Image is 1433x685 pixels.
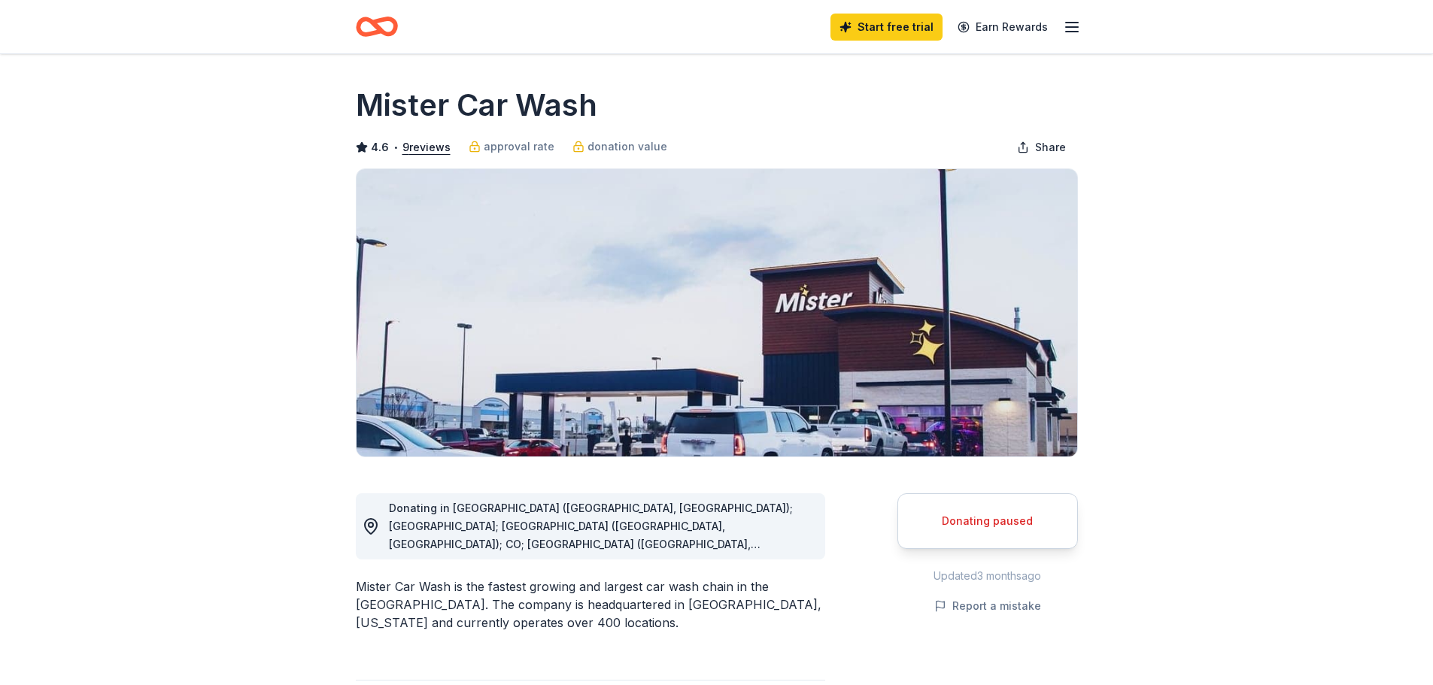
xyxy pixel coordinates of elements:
[949,14,1057,41] a: Earn Rewards
[572,138,667,156] a: donation value
[830,14,943,41] a: Start free trial
[469,138,554,156] a: approval rate
[1035,138,1066,156] span: Share
[916,512,1059,530] div: Donating paused
[357,169,1077,456] img: Image for Mister Car Wash
[356,84,597,126] h1: Mister Car Wash
[587,138,667,156] span: donation value
[484,138,554,156] span: approval rate
[371,138,389,156] span: 4.6
[356,577,825,632] div: Mister Car Wash is the fastest growing and largest car wash chain in the [GEOGRAPHIC_DATA]. The c...
[1005,132,1078,162] button: Share
[402,138,451,156] button: 9reviews
[897,567,1078,585] div: Updated 3 months ago
[356,9,398,44] a: Home
[393,141,398,153] span: •
[934,597,1041,615] button: Report a mistake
